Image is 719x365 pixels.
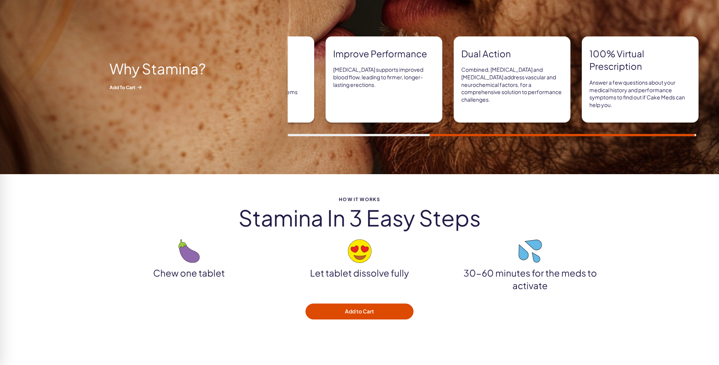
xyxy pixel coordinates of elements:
img: eggplant emoji [179,239,200,263]
span: HOW IT WORKS [110,197,610,202]
p: Chew one tablet [110,267,269,280]
button: Add to Cart [305,304,414,319]
p: 30-60 minutes for the meds to activate [451,267,610,292]
h2: Stamina in 3 easy steps [110,206,610,230]
p: Let tablet dissolve fully [280,267,439,280]
img: heart-eyes emoji [348,239,371,263]
strong: Improve Performance [333,47,435,60]
strong: Dual Action [461,47,563,60]
p: [MEDICAL_DATA] supports improved blood flow, leading to firmer, longer-lasting erections. [333,66,435,88]
p: Combined, [MEDICAL_DATA] and [MEDICAL_DATA] address vascular and neurochemical factors, for a com... [461,66,563,103]
h2: Why Stamina? [110,61,246,77]
p: Answer a few questions about your medical history and performance symptoms to find out if Cake Me... [589,79,691,109]
img: droplets emoji [518,239,542,263]
strong: 100% Virtual prescription [589,47,691,73]
span: Add to Cart [110,84,246,91]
